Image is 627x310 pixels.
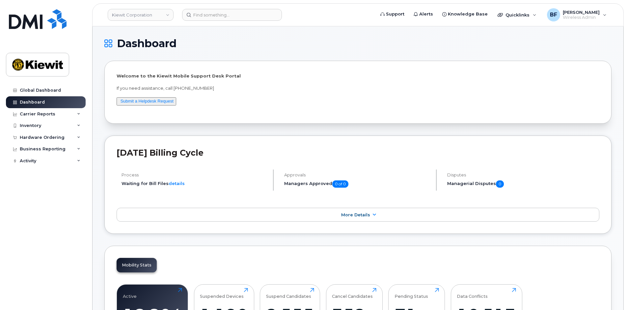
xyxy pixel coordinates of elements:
h5: Managerial Disputes [447,180,599,188]
h5: Managers Approved [284,180,430,188]
div: Data Conflicts [457,288,488,299]
span: 0 of 0 [332,180,348,188]
div: Active [123,288,137,299]
p: If you need assistance, call [PHONE_NUMBER] [117,85,599,91]
a: Submit a Helpdesk Request [121,99,174,104]
div: Suspended Devices [200,288,244,299]
li: Waiting for Bill Files [122,180,267,187]
div: Suspend Candidates [266,288,311,299]
div: Cancel Candidates [332,288,373,299]
p: Welcome to the Kiewit Mobile Support Desk Portal [117,73,599,79]
button: Submit a Helpdesk Request [117,97,176,106]
span: 0 [496,180,504,188]
span: Dashboard [117,39,177,48]
a: details [169,181,185,186]
span: More Details [341,212,370,217]
h4: Process [122,172,267,177]
h2: [DATE] Billing Cycle [117,148,599,158]
h4: Approvals [284,172,430,177]
iframe: Messenger Launcher [598,281,622,305]
h4: Disputes [447,172,599,177]
div: Pending Status [395,288,428,299]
